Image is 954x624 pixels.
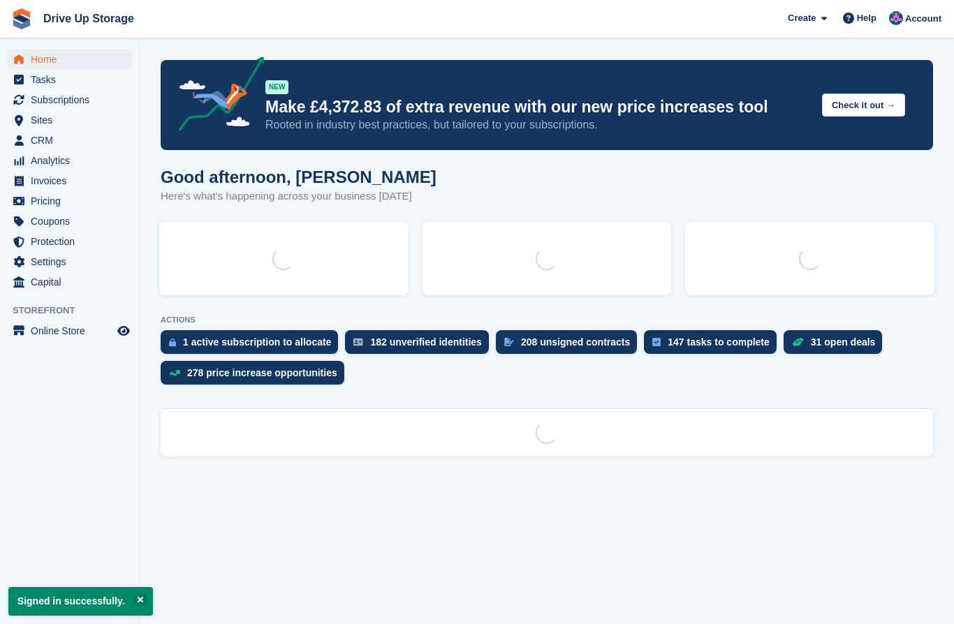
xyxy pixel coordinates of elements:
a: Preview store [115,322,132,339]
img: price-adjustments-announcement-icon-8257ccfd72463d97f412b2fc003d46551f7dbcb40ab6d574587a9cd5c0d94... [167,57,265,136]
p: Here's what's happening across your business [DATE] [161,188,436,205]
a: menu [7,171,132,191]
span: Coupons [31,211,115,231]
p: ACTIONS [161,315,933,325]
img: deal-1b604bf984904fb50ccaf53a9ad4b4a5d6e5aea283cecdc64d6e3604feb123c2.svg [792,337,804,347]
div: 1 active subscription to allocate [183,336,331,348]
h1: Good afternoon, [PERSON_NAME] [161,168,436,186]
span: Settings [31,252,115,272]
a: menu [7,50,132,69]
a: menu [7,232,132,251]
img: stora-icon-8386f47178a22dfd0bd8f6a31ec36ba5ce8667c1dd55bd0f319d3a0aa187defe.svg [11,8,32,29]
img: contract_signature_icon-13c848040528278c33f63329250d36e43548de30e8caae1d1a13099fd9432cc5.svg [504,338,514,346]
div: 147 tasks to complete [668,336,770,348]
img: verify_identity-adf6edd0f0f0b5bbfe63781bf79b02c33cf7c696d77639b501bdc392416b5a36.svg [353,338,363,346]
button: Check it out → [822,94,905,117]
span: Sites [31,110,115,130]
span: Create [788,11,816,25]
p: Rooted in industry best practices, but tailored to your subscriptions. [265,117,811,133]
a: 31 open deals [784,330,890,361]
a: menu [7,70,132,89]
a: 182 unverified identities [345,330,496,361]
a: menu [7,252,132,272]
span: Help [857,11,876,25]
div: 208 unsigned contracts [521,336,630,348]
span: Subscriptions [31,90,115,110]
span: Analytics [31,151,115,170]
div: 278 price increase opportunities [187,367,337,378]
span: Account [905,12,941,26]
a: 278 price increase opportunities [161,361,351,392]
img: price_increase_opportunities-93ffe204e8149a01c8c9dc8f82e8f89637d9d84a8eef4429ea346261dce0b2c0.svg [169,370,180,376]
span: Home [31,50,115,69]
div: 182 unverified identities [370,336,482,348]
a: menu [7,90,132,110]
span: Capital [31,272,115,292]
img: Andy [889,11,903,25]
a: menu [7,272,132,292]
span: Storefront [13,304,139,318]
a: menu [7,321,132,341]
a: Drive Up Storage [38,7,140,30]
a: menu [7,211,132,231]
span: Pricing [31,191,115,211]
div: NEW [265,80,288,94]
span: CRM [31,131,115,150]
span: Online Store [31,321,115,341]
span: Invoices [31,171,115,191]
div: 31 open deals [811,336,876,348]
a: 1 active subscription to allocate [161,330,345,361]
p: Make £4,372.83 of extra revenue with our new price increases tool [265,97,811,117]
span: Tasks [31,70,115,89]
p: Signed in successfully. [8,587,153,616]
img: active_subscription_to_allocate_icon-d502201f5373d7db506a760aba3b589e785aa758c864c3986d89f69b8ff3... [169,338,176,347]
a: menu [7,110,132,130]
img: task-75834270c22a3079a89374b754ae025e5fb1db73e45f91037f5363f120a921f8.svg [652,338,661,346]
span: Protection [31,232,115,251]
a: menu [7,191,132,211]
a: menu [7,151,132,170]
a: menu [7,131,132,150]
a: 208 unsigned contracts [496,330,644,361]
a: 147 tasks to complete [644,330,784,361]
